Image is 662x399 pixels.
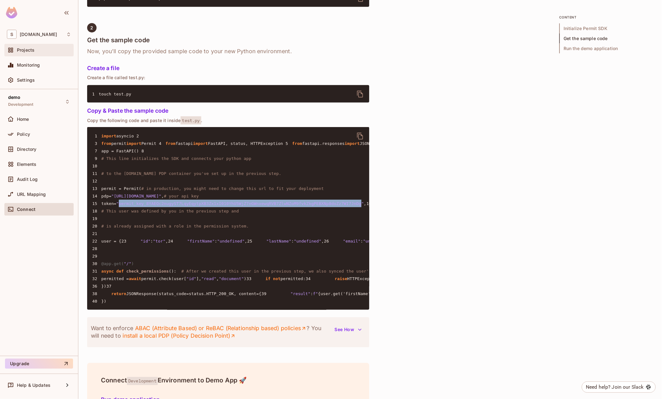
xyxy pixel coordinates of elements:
[123,332,236,340] a: install a local PDP (Policy Decision Point)
[321,239,324,243] span: ,
[186,276,196,281] span: "id"
[141,141,156,146] span: Permit
[101,141,111,146] span: from
[126,141,141,146] span: import
[20,32,57,37] span: Workspace: skyviv.com
[17,63,40,68] span: Monitoring
[246,276,255,282] span: 33
[101,194,111,198] span: pdp=
[559,43,653,54] span: Run the demo application
[121,238,130,244] span: 23
[283,141,292,147] span: 5
[17,162,36,167] span: Elements
[17,48,34,53] span: Projects
[294,239,322,243] span: "undefined"
[168,238,177,244] span: 24
[134,133,143,139] span: 2
[101,269,114,274] span: async
[116,134,134,138] span: asyncio
[92,216,101,222] span: 19
[101,261,124,266] span: @app.get(
[92,298,101,304] span: 40
[87,48,369,55] h6: Now, you’ll copy the provided sample code to your new Python environment.
[363,239,391,243] span: "undefined"
[87,108,369,114] h5: Copy & Paste the sample code
[193,141,208,146] span: import
[244,276,246,281] span: )
[17,192,46,197] span: URL Mapping
[126,269,169,274] span: check_permissions
[266,239,292,243] span: "lastName"
[6,7,17,18] img: SReyMgAAAABJRU5ErkJggg==
[92,268,101,274] span: 31
[101,224,249,228] span: # is already assigned with a role in the permission system.
[7,30,17,39] span: S
[196,276,201,281] span: ],
[176,141,193,146] span: fastapi
[165,141,176,146] span: from
[335,276,347,281] span: raise
[245,239,247,243] span: ,
[129,276,141,281] span: await
[92,163,101,169] span: 10
[116,269,124,274] span: def
[90,25,93,30] span: 2
[87,36,369,44] h4: Get the sample code
[559,23,653,33] span: Initialize Permit SDK
[150,239,153,243] span: :
[156,141,165,147] span: 4
[87,65,369,71] h5: Create a file
[92,193,101,199] span: 14
[217,239,245,243] span: "undefined"
[106,283,115,289] span: 37
[169,269,176,274] span: ():
[101,377,355,384] h4: Connect Environment to Demo App 🚀
[116,201,364,206] span: "permit_key_8YAEQc2nugyST7LqyEqytpXB3Zx1xI010YhU5WjZ7nGWnxewqRVB7ZlwNZoM9fvkZkgPEBXNp8doZz7WI7JnDg"
[17,132,30,137] span: Policy
[87,118,369,123] p: Copy the following code and paste it inside .
[101,134,116,138] span: import
[559,33,653,43] span: Get the sample code
[347,276,500,281] span: HTTPException(status_code=status.HTTP_403_FORBIDDEN, detail={
[135,325,307,332] a: ABAC (Attribute Based) or ReBAC (Relationship based) policies
[92,186,101,192] span: 13
[353,87,368,102] button: delete
[8,102,34,107] span: Development
[124,261,131,266] span: "/"
[331,325,365,335] button: See How
[216,276,219,281] span: ,
[92,223,101,229] span: 20
[366,201,376,207] span: 16
[273,276,281,281] span: not
[364,201,366,206] span: ,
[215,239,217,243] span: :
[141,186,324,191] span: # in production, you might need to change this url to fit your deployment
[111,194,161,198] span: "[URL][DOMAIN_NAME]"
[343,239,361,243] span: "email"
[92,253,101,259] span: 29
[559,15,653,20] p: content
[92,261,101,267] span: 30
[92,246,101,252] span: 28
[360,239,363,243] span: :
[345,141,360,146] span: import
[164,194,199,198] span: # your api key
[92,141,101,147] span: 3
[265,276,271,281] span: if
[139,148,148,154] span: 8
[5,359,73,369] button: Upgrade
[140,239,150,243] span: "id"
[318,291,343,296] span: {user.get(
[181,116,201,125] span: test.py
[92,276,101,282] span: 32
[187,239,215,243] span: "firstName"
[126,291,261,296] span: JSONResponse(status_code=status.HTTP_200_OK, content={
[101,186,141,191] span: permit = Permit(
[324,238,333,244] span: 26
[92,148,101,154] span: 7
[99,92,131,96] span: touch test.py
[201,276,216,281] span: "read"
[17,207,35,212] span: Connect
[353,129,368,144] button: delete
[302,141,345,146] span: fastapi.responses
